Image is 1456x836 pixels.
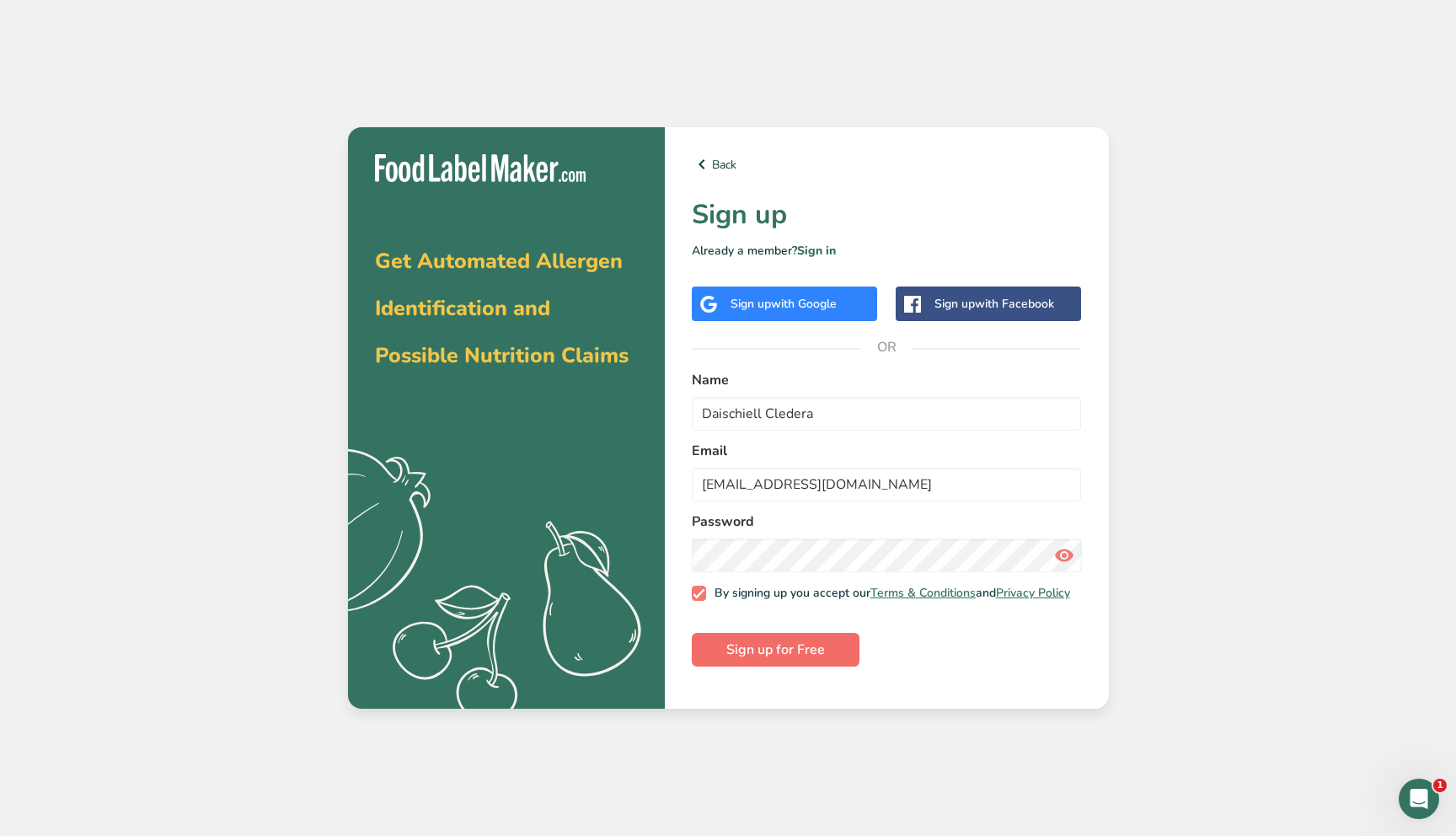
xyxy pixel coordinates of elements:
span: Sign up for Free [726,640,825,660]
span: with Google [771,296,837,312]
a: Back [692,154,1082,174]
span: OR [861,322,912,372]
div: Sign up [731,295,837,313]
span: with Facebook [975,296,1054,312]
label: Name [692,370,1082,390]
button: Sign up for Free [692,633,859,667]
span: Get Automated Allergen Identification and Possible Nutrition Claims [375,247,629,370]
span: By signing up you accept our and [706,586,1070,601]
img: Food Label Maker [375,154,586,182]
label: Password [692,512,1082,532]
p: Already a member? [692,242,1082,260]
a: Terms & Conditions [870,585,976,601]
div: Sign up [934,295,1054,313]
span: 1 [1433,779,1447,792]
h1: Sign up [692,195,1082,235]
label: Email [692,441,1082,461]
a: Sign in [797,243,836,259]
input: John Doe [692,397,1082,431]
a: Privacy Policy [996,585,1070,601]
input: email@example.com [692,468,1082,501]
iframe: Intercom live chat [1399,779,1439,819]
